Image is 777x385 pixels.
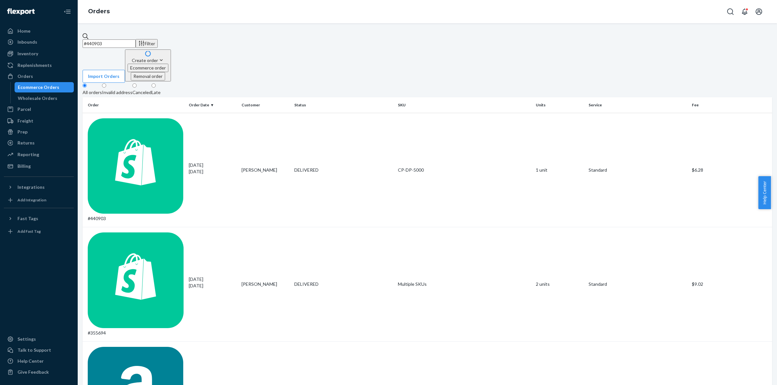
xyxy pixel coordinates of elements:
button: Give Feedback [4,367,74,377]
div: Filter [138,40,155,47]
div: Talk to Support [17,347,51,353]
button: Filter [136,39,158,48]
div: Invalid address [102,89,132,96]
div: DELIVERED [294,167,393,173]
th: SKU [395,97,533,113]
p: [DATE] [189,283,236,289]
td: [PERSON_NAME] [239,227,292,342]
a: Reporting [4,149,74,160]
p: Standard [589,167,687,173]
div: [DATE] [189,162,236,175]
div: Prep [17,129,28,135]
button: Open Search Box [724,5,737,18]
a: Billing [4,161,74,171]
div: Customer [242,102,289,108]
a: Settings [4,334,74,344]
a: Add Fast Tag [4,226,74,237]
button: Import Orders [83,70,125,83]
div: Billing [17,163,31,169]
div: Add Fast Tag [17,229,41,234]
a: Home [4,26,74,36]
div: Canceled [132,89,152,96]
a: Inbounds [4,37,74,47]
button: Integrations [4,182,74,192]
td: Multiple SKUs [395,227,533,342]
div: #355694 [88,232,184,336]
div: Freight [17,118,33,124]
div: Add Integration [17,197,46,203]
a: Returns [4,138,74,148]
ol: breadcrumbs [83,2,115,21]
div: Settings [17,336,36,342]
button: Close Navigation [61,5,74,18]
td: 1 unit [533,113,586,227]
button: Open notifications [738,5,751,18]
p: [DATE] [189,168,236,175]
th: Units [533,97,586,113]
button: Create orderEcommerce orderRemoval order [125,49,171,81]
a: Parcel [4,104,74,114]
a: Prep [4,127,74,137]
div: Integrations [17,184,45,190]
p: Standard [589,281,687,287]
a: Replenishments [4,60,74,70]
span: Ecommerce order [130,65,166,70]
div: Late [152,89,161,96]
div: Parcel [17,106,31,112]
th: Service [586,97,690,113]
div: [DATE] [189,276,236,289]
div: Replenishments [17,62,52,69]
div: Orders [17,73,33,80]
button: Removal order [131,72,165,80]
a: Help Center [4,356,74,366]
div: Fast Tags [17,215,38,222]
a: Inventory [4,48,74,59]
div: Create order [128,57,168,64]
a: Add Integration [4,195,74,205]
button: Help Center [758,176,771,209]
span: Removal order [133,73,163,79]
div: Returns [17,140,35,146]
button: Open account menu [752,5,765,18]
div: Help Center [17,358,44,364]
td: [PERSON_NAME] [239,113,292,227]
a: Ecommerce Orders [15,82,74,92]
div: Inbounds [17,39,37,45]
button: Fast Tags [4,213,74,224]
a: Orders [4,71,74,81]
div: CP-DP-5000 [398,167,531,173]
div: Wholesale Orders [18,95,57,102]
div: Give Feedback [17,369,49,375]
td: 2 units [533,227,586,342]
button: Ecommerce order [128,64,168,72]
input: Late [152,83,156,88]
td: $9.02 [689,227,772,342]
div: Ecommerce Orders [18,84,59,91]
th: Status [292,97,395,113]
a: Freight [4,116,74,126]
td: $6.28 [689,113,772,227]
a: Wholesale Orders [15,93,74,103]
img: Flexport logo [7,8,35,15]
div: Inventory [17,50,38,57]
div: Home [17,28,30,34]
a: Talk to Support [4,345,74,355]
a: Orders [88,8,110,15]
input: Invalid address [102,83,106,88]
th: Order Date [186,97,239,113]
input: Search orders [83,39,136,48]
div: Reporting [17,151,39,158]
input: Canceled [132,83,137,88]
th: Order [83,97,186,113]
div: All orders [83,89,102,96]
th: Fee [689,97,772,113]
div: #440903 [88,118,184,222]
input: All orders [83,83,87,88]
div: DELIVERED [294,281,393,287]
